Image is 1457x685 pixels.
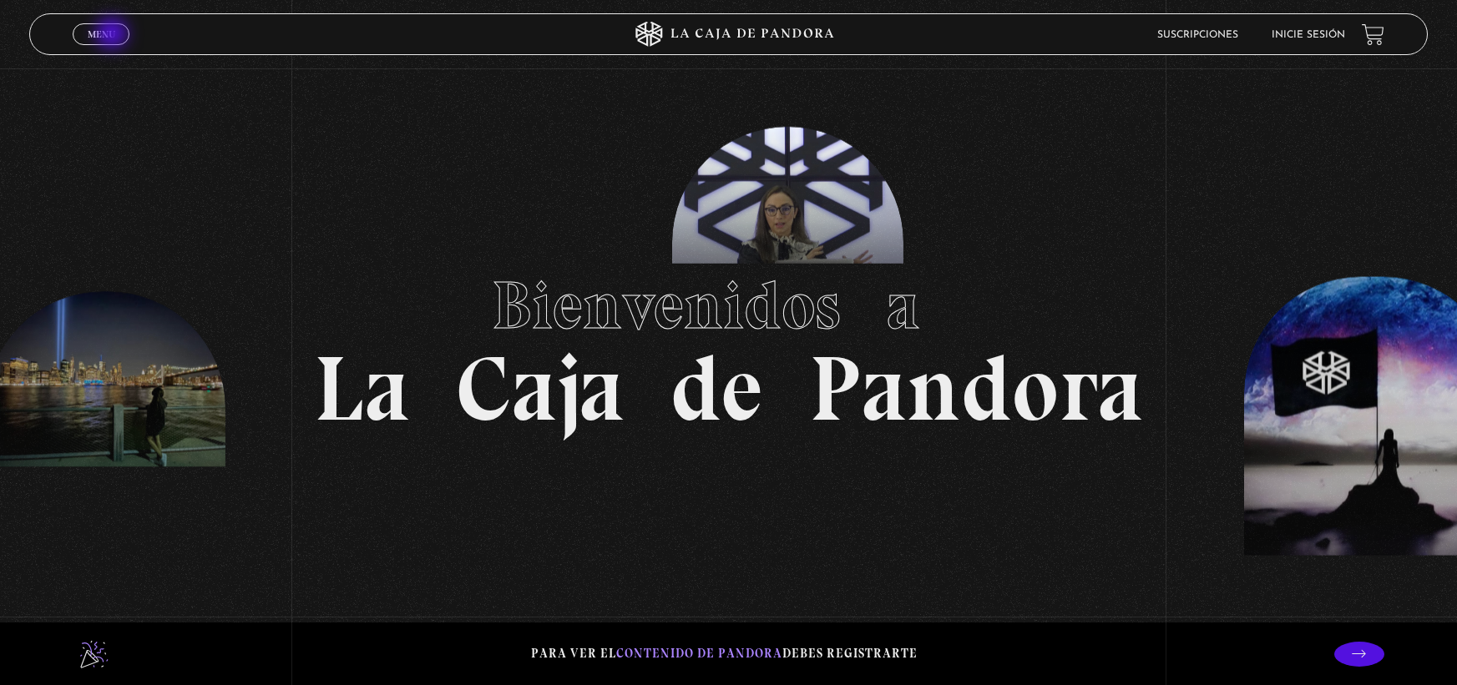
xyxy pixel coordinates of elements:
a: View your shopping cart [1362,23,1384,46]
span: Bienvenidos a [492,265,966,345]
h1: La Caja de Pandora [314,251,1143,435]
span: Cerrar [82,43,121,55]
span: Menu [88,29,115,39]
p: Para ver el debes registrarte [531,642,918,665]
span: contenido de Pandora [616,646,782,661]
a: Suscripciones [1157,30,1238,40]
a: Inicie sesión [1272,30,1345,40]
